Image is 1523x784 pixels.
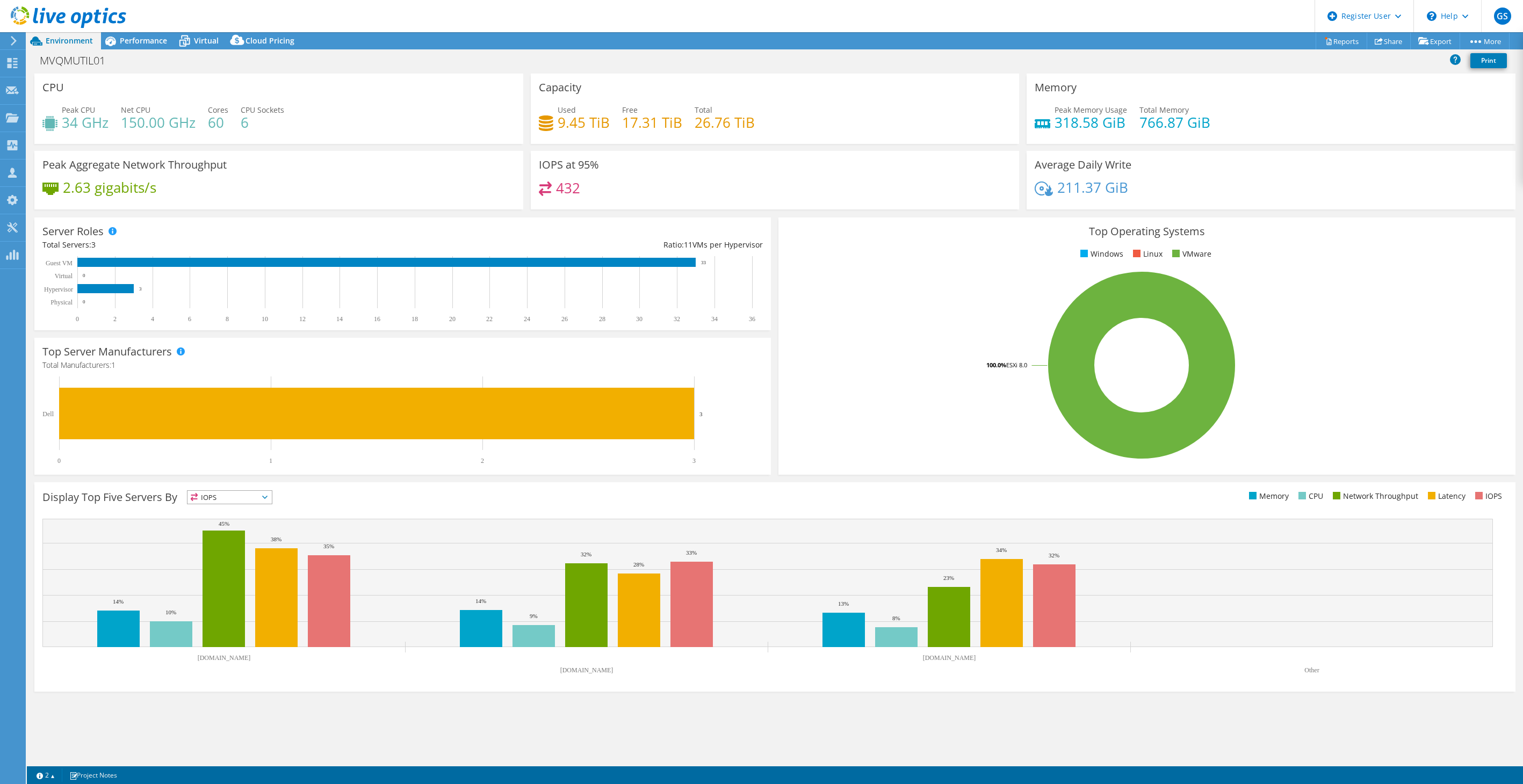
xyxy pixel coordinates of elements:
[449,315,456,323] text: 20
[50,299,73,306] text: Physical
[1130,248,1163,260] li: Linux
[558,105,576,115] span: Used
[1057,182,1128,193] h4: 211.37 GiB
[556,182,580,194] h4: 432
[838,600,849,607] text: 13%
[42,346,172,358] h3: Top Server Manufacturers
[684,239,692,250] span: 11
[786,226,1507,237] h3: Top Operating Systems
[530,613,538,619] text: 9%
[121,105,150,115] span: Net CPU
[539,82,581,93] h3: Capacity
[1078,248,1123,260] li: Windows
[1460,33,1510,49] a: More
[923,654,976,662] text: [DOMAIN_NAME]
[323,543,334,549] text: 35%
[151,315,154,323] text: 4
[139,286,142,292] text: 3
[187,491,272,504] span: IOPS
[188,315,191,323] text: 6
[246,35,294,46] span: Cloud Pricing
[62,117,109,128] h4: 34 GHz
[63,182,156,193] h4: 2.63 gigabits/s
[194,35,219,46] span: Virtual
[1425,490,1466,502] li: Latency
[1494,8,1511,25] span: GS
[42,410,54,418] text: Dell
[83,299,85,304] text: 0
[198,654,251,662] text: [DOMAIN_NAME]
[42,82,64,93] h3: CPU
[599,315,605,323] text: 28
[120,35,167,46] span: Performance
[35,55,122,67] h1: MVQMUTIL01
[208,105,228,115] span: Cores
[1304,666,1319,674] text: Other
[996,547,1007,553] text: 34%
[699,411,703,417] text: 3
[76,315,79,323] text: 0
[271,536,281,542] text: 38%
[695,117,755,128] h4: 26.76 TiB
[91,239,96,250] span: 3
[695,105,712,115] span: Total
[1055,117,1127,128] h4: 318.58 GiB
[44,286,73,293] text: Hypervisor
[701,260,706,265] text: 33
[539,159,599,171] h3: IOPS at 95%
[1427,11,1437,21] svg: \n
[42,226,104,237] h3: Server Roles
[165,609,176,615] text: 10%
[62,105,95,115] span: Peak CPU
[1055,105,1127,115] span: Peak Memory Usage
[42,239,403,251] div: Total Servers:
[481,457,484,464] text: 2
[241,105,284,115] span: CPU Sockets
[46,259,73,267] text: Guest VM
[749,315,755,323] text: 36
[226,315,229,323] text: 8
[113,598,124,605] text: 14%
[57,457,61,464] text: 0
[55,272,73,280] text: Virtual
[636,315,643,323] text: 30
[412,315,418,323] text: 18
[208,117,228,128] h4: 60
[674,315,680,323] text: 32
[403,239,763,251] div: Ratio: VMs per Hypervisor
[83,273,85,278] text: 0
[1035,159,1131,171] h3: Average Daily Write
[692,457,696,464] text: 3
[1367,33,1411,49] a: Share
[1035,82,1077,93] h3: Memory
[1316,33,1367,49] a: Reports
[475,598,486,604] text: 14%
[558,117,610,128] h4: 9.45 TiB
[62,768,125,782] a: Project Notes
[111,360,116,370] span: 1
[1139,105,1189,115] span: Total Memory
[1139,117,1210,128] h4: 766.87 GiB
[1006,361,1027,369] tspan: ESXi 8.0
[561,315,568,323] text: 26
[986,361,1006,369] tspan: 100.0%
[1470,53,1507,68] a: Print
[336,315,343,323] text: 14
[1049,552,1059,558] text: 32%
[1246,490,1289,502] li: Memory
[299,315,306,323] text: 12
[374,315,380,323] text: 16
[1410,33,1460,49] a: Export
[1473,490,1502,502] li: IOPS
[1330,490,1418,502] li: Network Throughput
[262,315,268,323] text: 10
[121,117,196,128] h4: 150.00 GHz
[581,551,591,557] text: 32%
[29,768,62,782] a: 2
[622,117,682,128] h4: 17.31 TiB
[633,561,644,568] text: 28%
[113,315,117,323] text: 2
[1170,248,1211,260] li: VMware
[686,549,697,556] text: 33%
[42,359,763,371] h4: Total Manufacturers:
